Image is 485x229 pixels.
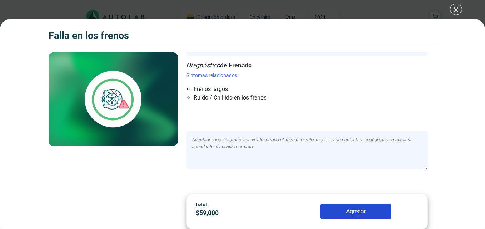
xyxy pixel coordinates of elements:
[220,62,252,69] span: de Frenado
[186,62,220,69] span: Diagnóstico
[320,204,391,219] button: Agregar
[196,201,207,207] span: Total
[196,208,282,218] p: $ 59,000
[49,30,129,42] h3: Falla en los frenos
[194,93,381,102] li: Ruido / Chillido en los frenos
[194,85,381,93] li: Frenos largos
[186,72,428,79] p: Síntomas relacionados:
